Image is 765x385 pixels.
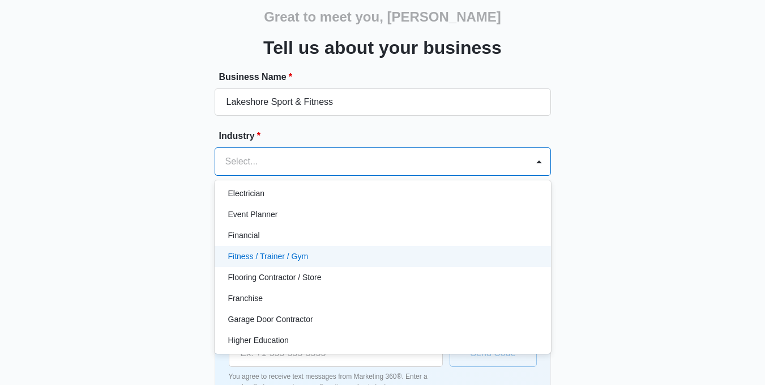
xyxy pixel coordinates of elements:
h3: Tell us about your business [263,34,502,61]
input: e.g. Jane's Plumbing [215,88,551,116]
p: Fitness / Trainer / Gym [228,251,309,263]
p: Event Planner [228,209,278,221]
p: Financial [228,230,260,242]
p: Franchise [228,293,263,304]
p: Garage Door Contractor [228,314,313,325]
p: Electrician [228,188,265,200]
h2: Great to meet you, [PERSON_NAME] [264,7,501,27]
label: Business Name [219,70,555,84]
label: Industry [219,129,555,143]
p: Higher Education [228,335,289,346]
p: Flooring Contractor / Store [228,272,322,284]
